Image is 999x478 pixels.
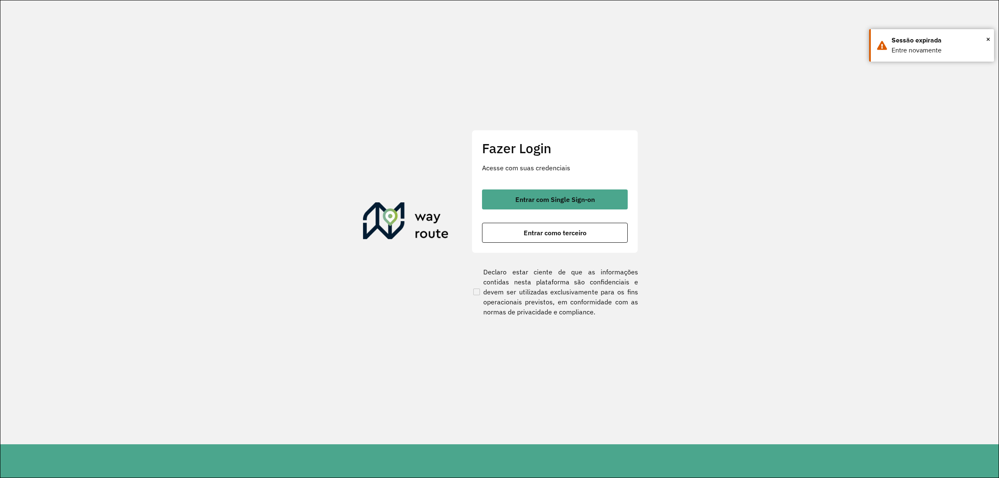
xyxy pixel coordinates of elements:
[482,223,628,243] button: button
[482,189,628,209] button: button
[986,33,990,45] button: Close
[482,140,628,156] h2: Fazer Login
[892,45,988,55] div: Entre novamente
[892,35,988,45] div: Sessão expirada
[363,202,449,242] img: Roteirizador AmbevTech
[472,267,638,317] label: Declaro estar ciente de que as informações contidas nesta plataforma são confidenciais e devem se...
[986,33,990,45] span: ×
[482,163,628,173] p: Acesse com suas credenciais
[524,229,586,236] span: Entrar como terceiro
[515,196,595,203] span: Entrar com Single Sign-on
